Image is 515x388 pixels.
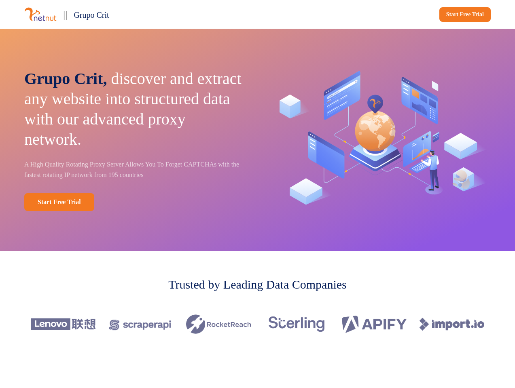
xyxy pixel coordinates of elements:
[24,69,246,150] p: discover and extract any website into structured data with our advanced proxy network.
[24,159,246,180] p: A High Quality Rotating Proxy Server Allows You To Forget CAPTCHAs with the fastest rotating IP n...
[24,70,107,88] span: Grupo Crit,
[24,193,94,211] a: Start Free Trial
[168,275,347,293] p: Trusted by Leading Data Companies
[74,11,109,19] span: Grupo Crit
[63,6,67,22] p: ||
[439,7,491,22] a: Start Free Trial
